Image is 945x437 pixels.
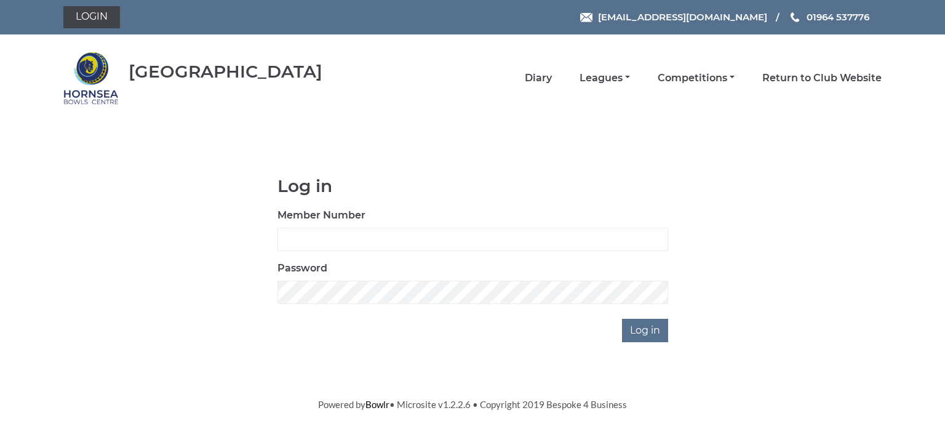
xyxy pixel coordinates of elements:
[580,13,592,22] img: Email
[365,399,389,410] a: Bowlr
[277,177,668,196] h1: Log in
[277,261,327,276] label: Password
[807,11,869,23] span: 01964 537776
[658,71,735,85] a: Competitions
[525,71,552,85] a: Diary
[580,71,630,85] a: Leagues
[63,6,120,28] a: Login
[598,11,767,23] span: [EMAIL_ADDRESS][DOMAIN_NAME]
[762,71,882,85] a: Return to Club Website
[318,399,627,410] span: Powered by • Microsite v1.2.2.6 • Copyright 2019 Bespoke 4 Business
[789,10,869,24] a: Phone us 01964 537776
[622,319,668,342] input: Log in
[63,50,119,106] img: Hornsea Bowls Centre
[580,10,767,24] a: Email [EMAIL_ADDRESS][DOMAIN_NAME]
[129,62,322,81] div: [GEOGRAPHIC_DATA]
[791,12,799,22] img: Phone us
[277,208,365,223] label: Member Number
